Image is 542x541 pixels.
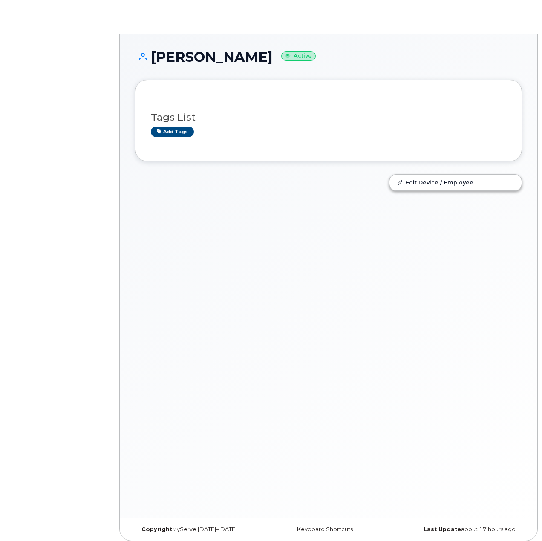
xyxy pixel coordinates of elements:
[393,526,522,533] div: about 17 hours ago
[135,526,264,533] div: MyServe [DATE]–[DATE]
[141,526,172,532] strong: Copyright
[297,526,353,532] a: Keyboard Shortcuts
[151,112,506,123] h3: Tags List
[151,127,194,137] a: Add tags
[281,51,316,61] small: Active
[424,526,461,532] strong: Last Update
[135,49,522,64] h1: [PERSON_NAME]
[389,175,522,190] a: Edit Device / Employee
